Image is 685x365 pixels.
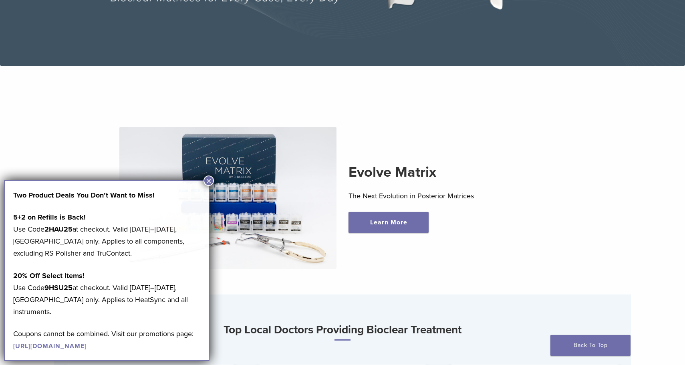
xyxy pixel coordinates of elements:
button: Close [203,175,214,186]
a: Learn More [349,212,429,233]
strong: 20% Off Select Items! [13,271,85,280]
strong: Two Product Deals You Don’t Want to Miss! [13,191,155,200]
img: Evolve Matrix [119,127,337,269]
a: [URL][DOMAIN_NAME] [13,342,87,350]
strong: 5+2 on Refills is Back! [13,213,86,222]
strong: 9HSU25 [44,283,73,292]
p: Use Code at checkout. Valid [DATE]–[DATE], [GEOGRAPHIC_DATA] only. Applies to HeatSync and all in... [13,270,200,318]
p: Use Code at checkout. Valid [DATE]–[DATE], [GEOGRAPHIC_DATA] only. Applies to all components, exc... [13,211,200,259]
a: Back To Top [550,335,631,356]
p: Coupons cannot be combined. Visit our promotions page: [13,328,200,352]
h2: Evolve Matrix [349,163,566,182]
p: The Next Evolution in Posterior Matrices [349,190,566,202]
strong: 2HAU25 [44,225,73,234]
h3: Top Local Doctors Providing Bioclear Treatment [54,320,631,341]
